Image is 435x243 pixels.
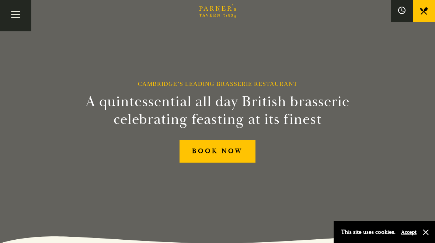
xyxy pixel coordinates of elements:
[79,93,356,128] h2: A quintessential all day British brasserie celebrating feasting at its finest
[422,229,429,236] button: Close and accept
[341,227,396,237] p: This site uses cookies.
[401,229,417,236] button: Accept
[180,140,255,163] a: BOOK NOW
[138,80,297,87] h1: Cambridge’s Leading Brasserie Restaurant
